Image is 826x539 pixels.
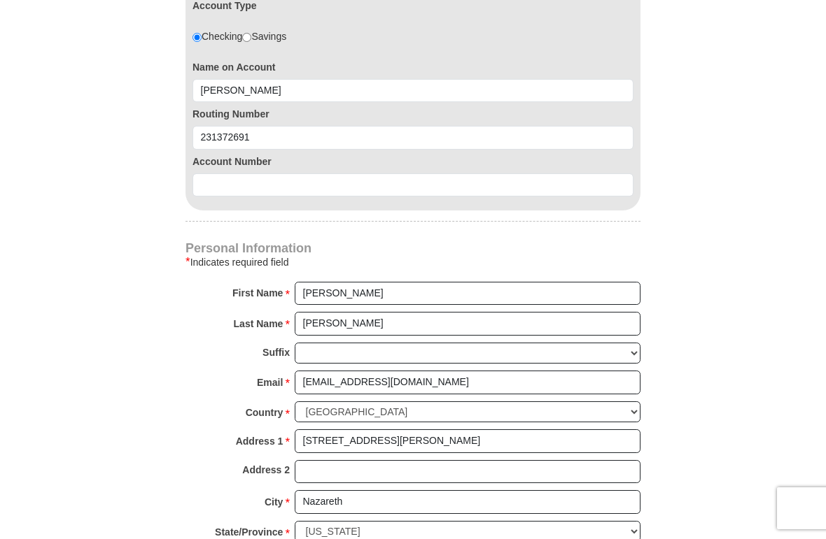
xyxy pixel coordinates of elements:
[192,29,286,43] div: Checking Savings
[192,107,633,121] label: Routing Number
[192,60,633,74] label: Name on Account
[262,343,290,362] strong: Suffix
[234,314,283,333] strong: Last Name
[185,254,640,271] div: Indicates required field
[192,154,633,168] label: Account Number
[242,460,290,480] strong: Address 2
[257,373,283,392] strong: Email
[232,283,283,303] strong: First Name
[236,431,283,451] strong: Address 1
[265,492,283,512] strong: City
[185,243,640,254] h4: Personal Information
[246,403,283,422] strong: Country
